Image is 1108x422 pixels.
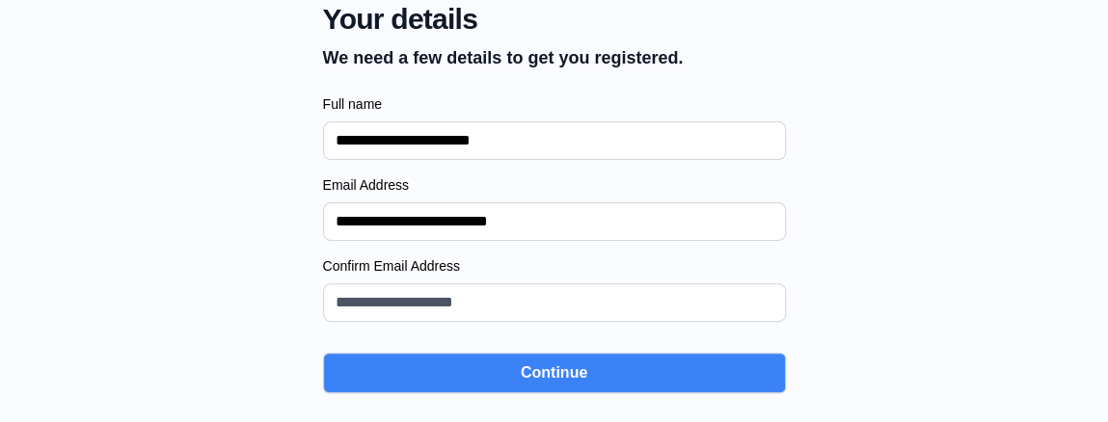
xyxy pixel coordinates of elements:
button: Continue [323,353,786,393]
p: We need a few details to get you registered. [323,44,684,71]
label: Full name [323,94,786,114]
span: Your details [323,2,684,37]
label: Confirm Email Address [323,256,786,276]
label: Email Address [323,175,786,195]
